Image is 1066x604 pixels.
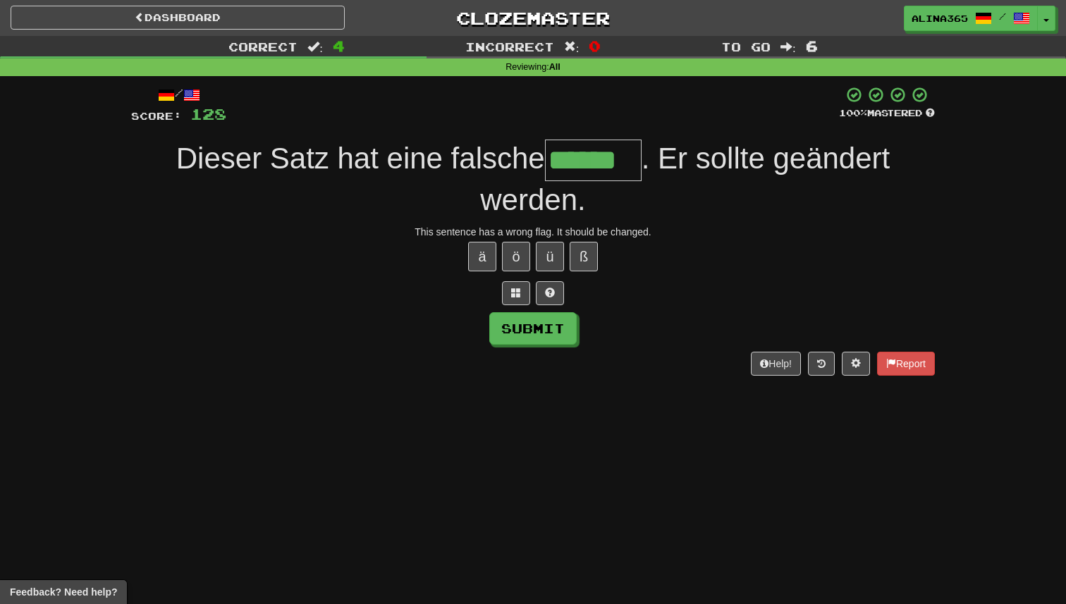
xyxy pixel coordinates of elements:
[912,12,968,25] span: Alina365
[131,86,226,104] div: /
[536,281,564,305] button: Single letter hint - you only get 1 per sentence and score half the points! alt+h
[480,142,890,216] span: . Er sollte geändert werden.
[489,312,577,345] button: Submit
[877,352,935,376] button: Report
[307,41,323,53] span: :
[721,39,771,54] span: To go
[808,352,835,376] button: Round history (alt+y)
[570,242,598,271] button: ß
[549,62,560,72] strong: All
[806,37,818,54] span: 6
[589,37,601,54] span: 0
[839,107,935,120] div: Mastered
[751,352,801,376] button: Help!
[564,41,580,53] span: :
[10,585,117,599] span: Open feedback widget
[228,39,298,54] span: Correct
[190,105,226,123] span: 128
[780,41,796,53] span: :
[131,225,935,239] div: This sentence has a wrong flag. It should be changed.
[333,37,345,54] span: 4
[176,142,545,175] span: Dieser Satz hat eine falsche
[11,6,345,30] a: Dashboard
[131,110,182,122] span: Score:
[536,242,564,271] button: ü
[502,242,530,271] button: ö
[465,39,554,54] span: Incorrect
[366,6,700,30] a: Clozemaster
[839,107,867,118] span: 100 %
[904,6,1038,31] a: Alina365 /
[999,11,1006,21] span: /
[468,242,496,271] button: ä
[502,281,530,305] button: Switch sentence to multiple choice alt+p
